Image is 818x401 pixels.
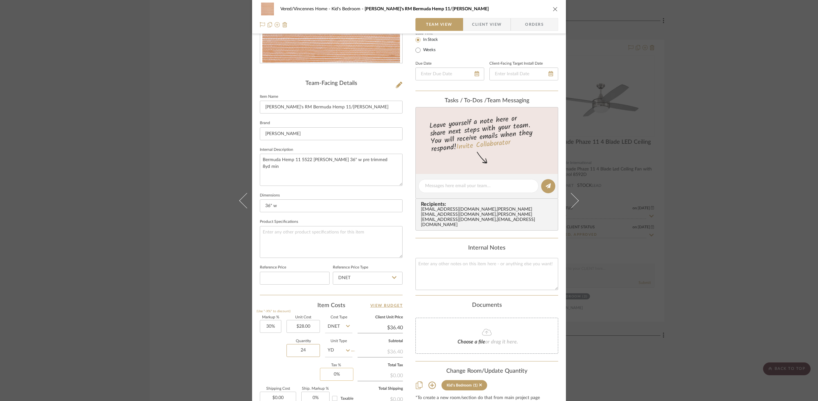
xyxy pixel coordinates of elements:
[415,302,558,309] div: Documents
[341,396,353,400] span: Taxable
[426,18,452,31] span: Team View
[415,112,559,155] div: Leave yourself a note here or share next steps with your team. You will receive emails when they ...
[422,37,438,43] label: In Stock
[358,340,403,343] label: Subtotal
[260,387,296,390] label: Shipping Cost
[485,339,518,344] span: or drag it here.
[358,316,403,319] label: Client Unit Price
[415,97,558,105] div: team Messaging
[365,7,489,11] span: [PERSON_NAME]'s RM Bermuda Hemp 11/[PERSON_NAME]
[473,383,477,387] div: (1)
[421,207,555,228] div: [EMAIL_ADDRESS][DOMAIN_NAME] , [PERSON_NAME][EMAIL_ADDRESS][DOMAIN_NAME] , [PERSON_NAME][EMAIL_AD...
[358,345,403,357] div: $36.40
[358,364,403,367] label: Total Tax
[415,368,558,375] div: Change Room/Update Quantity
[260,199,403,212] input: Enter the dimensions of this item
[260,127,403,140] input: Enter Brand
[325,340,352,343] label: Unit Type
[301,387,330,390] label: Ship. Markup %
[489,68,558,80] input: Enter Install Date
[260,3,275,15] img: a2212c67-cbfd-478e-ba18-981927c91740_48x40.jpg
[320,364,352,367] label: Tax %
[282,22,287,27] img: Remove from project
[280,7,332,11] span: Vered/Vincennes Home
[421,201,555,207] span: Recipients:
[260,95,278,98] label: Item Name
[332,7,365,11] span: Kid's Bedroom
[260,122,270,125] label: Brand
[447,383,472,387] div: Kid's Bedroom
[489,62,543,65] label: Client-Facing Target Install Date
[456,137,511,153] a: Invite Collaborator
[260,266,286,269] label: Reference Price
[260,101,403,114] input: Enter Item Name
[358,387,403,390] label: Total Shipping
[472,18,502,31] span: Client View
[370,302,403,309] a: View Budget
[333,266,368,269] label: Reference Price Type
[260,80,403,87] div: Team-Facing Details
[325,316,352,319] label: Cost Type
[260,148,293,151] label: Internal Description
[260,316,281,319] label: Markup %
[286,340,320,343] label: Quantity
[518,18,551,31] span: Orders
[415,62,432,65] label: Due Date
[415,396,558,401] div: *To create a new room/section do that from main project page
[260,302,403,309] div: Item Costs
[415,36,449,54] mat-radio-group: Select item type
[422,47,436,53] label: Weeks
[552,6,558,12] button: close
[415,245,558,252] div: Internal Notes
[260,220,298,223] label: Product Specifications
[286,316,320,319] label: Unit Cost
[358,369,403,381] div: $0.00
[415,68,484,80] input: Enter Due Date
[445,98,487,104] span: Tasks / To-Dos /
[458,339,485,344] span: Choose a file
[260,194,280,197] label: Dimensions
